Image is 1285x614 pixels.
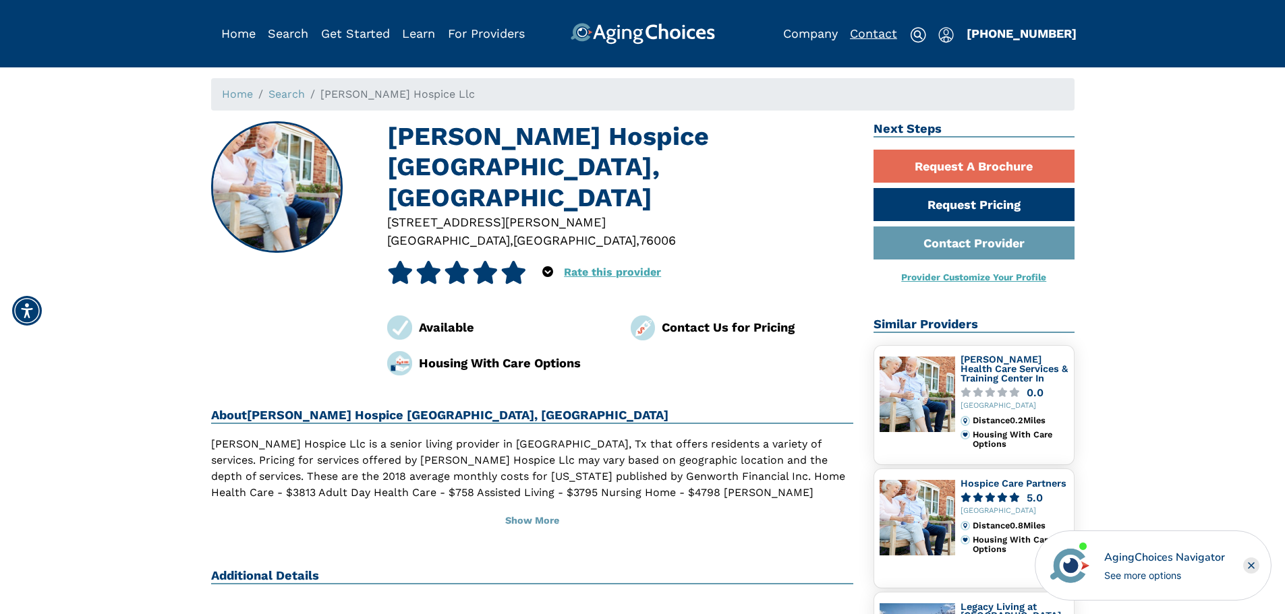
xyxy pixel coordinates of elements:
[636,233,639,247] span: ,
[387,121,853,213] h1: [PERSON_NAME] Hospice [GEOGRAPHIC_DATA], [GEOGRAPHIC_DATA]
[901,272,1046,282] a: Provider Customize Your Profile
[268,23,308,44] div: Popover trigger
[387,213,853,231] div: [STREET_ADDRESS][PERSON_NAME]
[321,26,390,40] a: Get Started
[850,26,897,40] a: Contact
[513,233,636,247] span: [GEOGRAPHIC_DATA]
[967,26,1077,40] a: [PHONE_NUMBER]
[211,408,854,424] h2: About [PERSON_NAME] Hospice [GEOGRAPHIC_DATA], [GEOGRAPHIC_DATA]
[961,507,1068,516] div: [GEOGRAPHIC_DATA]
[874,317,1075,333] h2: Similar Providers
[961,416,970,425] img: distance.svg
[1104,549,1225,565] div: AgingChoices Navigator
[212,123,341,252] img: Serene Meadows Hospice Llc, Arlington TX
[961,493,1068,503] a: 5.0
[961,430,970,439] img: primary.svg
[961,535,970,545] img: primary.svg
[542,261,553,284] div: Popover trigger
[12,296,42,326] div: Accessibility Menu
[564,266,661,278] a: Rate this provider
[419,318,610,336] div: Available
[961,478,1066,489] a: Hospice Care Partners
[221,26,256,40] a: Home
[973,521,1068,530] div: Distance 0.8 Miles
[973,535,1068,555] div: Housing With Care Options
[874,121,1075,137] h2: Next Steps
[320,88,475,100] span: [PERSON_NAME] Hospice Llc
[211,568,854,584] h2: Additional Details
[402,26,435,40] a: Learn
[961,354,1068,383] a: [PERSON_NAME] Health Care Services & Training Center In
[211,506,854,536] button: Show More
[961,521,970,530] img: distance.svg
[1027,388,1044,398] div: 0.0
[211,78,1075,111] nav: breadcrumb
[973,430,1068,450] div: Housing With Care Options
[910,27,926,43] img: search-icon.svg
[510,233,513,247] span: ,
[662,318,853,336] div: Contact Us for Pricing
[783,26,838,40] a: Company
[874,226,1075,259] a: Contact Provider
[973,416,1068,425] div: Distance 0.2 Miles
[448,26,525,40] a: For Providers
[1104,568,1225,582] div: See more options
[1027,493,1043,503] div: 5.0
[1243,557,1259,574] div: Close
[874,188,1075,221] a: Request Pricing
[268,26,308,40] a: Search
[268,88,305,100] a: Search
[1047,543,1093,588] img: avatar
[938,27,954,43] img: user-icon.svg
[961,402,1068,410] div: [GEOGRAPHIC_DATA]
[938,23,954,44] div: Popover trigger
[222,88,253,100] a: Home
[211,436,854,533] p: [PERSON_NAME] Hospice Llc is a senior living provider in [GEOGRAPHIC_DATA], Tx that offers reside...
[570,23,714,44] img: AgingChoices
[639,231,676,249] div: 76006
[387,233,510,247] span: [GEOGRAPHIC_DATA]
[874,150,1075,183] a: Request A Brochure
[419,354,610,372] div: Housing With Care Options
[961,388,1068,398] a: 0.0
